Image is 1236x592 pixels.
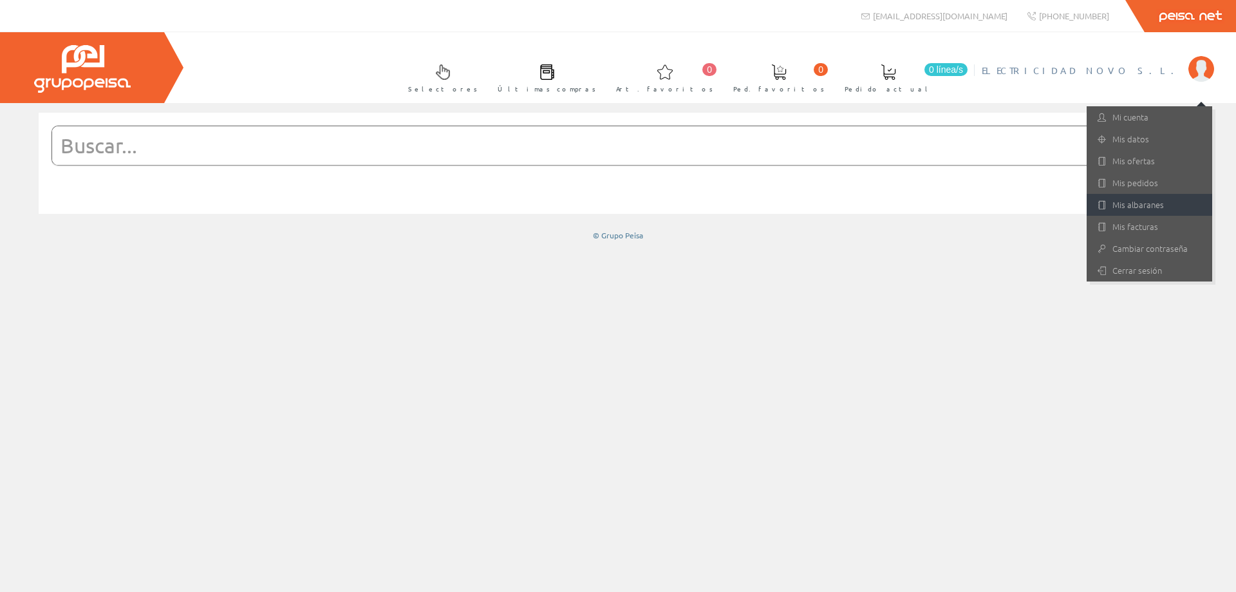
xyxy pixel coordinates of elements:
span: 0 [702,63,716,76]
a: Mis facturas [1087,216,1212,238]
a: Mi cuenta [1087,106,1212,128]
a: ELECTRICIDAD NOVO S.L. [982,53,1214,66]
a: Cambiar contraseña [1087,238,1212,260]
a: Mis albaranes [1087,194,1212,216]
span: Art. favoritos [616,82,713,95]
span: 0 [814,63,828,76]
div: © Grupo Peisa [39,230,1197,241]
span: Selectores [408,82,478,95]
a: Mis pedidos [1087,172,1212,194]
input: Buscar... [52,126,1152,165]
a: Últimas compras [485,53,603,100]
span: ELECTRICIDAD NOVO S.L. [982,64,1182,77]
span: 0 línea/s [924,63,968,76]
span: [PHONE_NUMBER] [1039,10,1109,21]
span: Pedido actual [845,82,932,95]
img: Grupo Peisa [34,45,131,93]
a: Mis ofertas [1087,150,1212,172]
a: Selectores [395,53,484,100]
a: Mis datos [1087,128,1212,150]
span: [EMAIL_ADDRESS][DOMAIN_NAME] [873,10,1007,21]
span: Últimas compras [498,82,596,95]
span: Ped. favoritos [733,82,825,95]
a: Cerrar sesión [1087,260,1212,282]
